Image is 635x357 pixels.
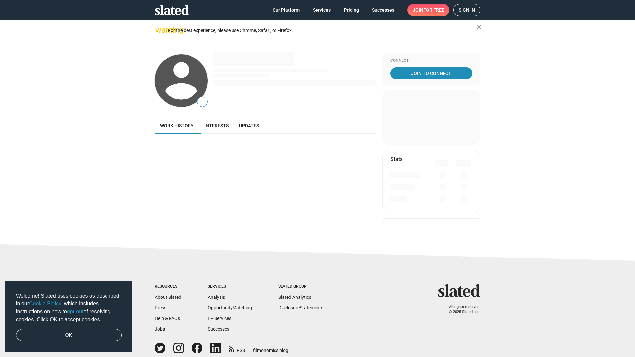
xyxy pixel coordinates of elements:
[208,305,252,310] a: OpportunityMatching
[197,98,207,106] span: —
[204,123,229,128] span: Interests
[267,4,305,16] a: Our Platform
[208,326,229,332] a: Successes
[273,4,300,16] span: Our Platform
[390,156,402,163] mat-card-title: Stats
[199,118,234,134] a: Interests
[413,4,444,16] span: Join
[208,284,252,289] div: Services
[155,305,166,310] a: Press
[208,295,225,300] a: Analysis
[407,4,449,16] a: Joinfor free
[344,4,359,16] span: Pricing
[367,4,400,16] a: Successes
[308,4,336,16] a: Services
[423,4,444,16] span: for free
[16,329,122,341] a: dismiss cookie message
[278,295,311,300] a: Slated Analytics
[208,316,231,321] a: EP Services
[160,123,194,128] span: Work history
[229,343,245,354] a: RSS
[253,342,288,354] a: filmonomics blog
[234,118,264,134] a: Updates
[155,316,180,321] a: Help & FAQs
[372,4,394,16] span: Successes
[390,67,472,79] a: Join To Connect
[390,58,472,63] div: Connect
[459,4,475,16] span: Sign in
[155,26,163,34] mat-icon: warning
[16,292,122,324] span: Welcome! Slated uses cookies as described in our , which includes instructions on how to of recei...
[239,123,259,128] span: Updates
[155,295,181,300] a: About Slated
[168,26,476,35] div: For the best experience, please use Chrome, Safari, or Firefox.
[392,67,471,79] span: Join To Connect
[278,305,323,310] a: DisclosureStatements
[5,281,132,352] div: cookieconsent
[29,301,61,306] a: Cookie Policy
[155,326,165,332] a: Jobs
[155,284,181,289] div: Resources
[278,284,323,289] div: Slated Group
[155,118,199,134] a: Work history
[442,305,480,314] p: All rights reserved. © 2025 Slated, Inc.
[339,4,364,16] a: Pricing
[453,4,480,16] a: Sign in
[313,4,331,16] span: Services
[475,23,483,31] mat-icon: close
[253,348,261,353] span: film
[67,309,84,314] a: opt-out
